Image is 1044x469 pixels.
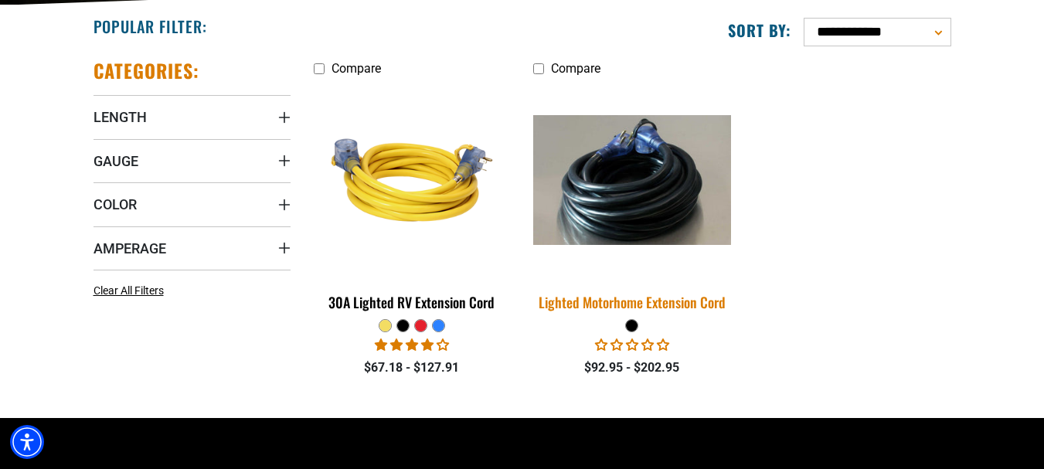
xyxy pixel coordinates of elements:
[94,139,291,182] summary: Gauge
[315,91,509,269] img: yellow
[728,20,791,40] label: Sort by:
[94,226,291,270] summary: Amperage
[375,338,449,352] span: 4.11 stars
[314,359,511,377] div: $67.18 - $127.91
[94,95,291,138] summary: Length
[524,115,740,245] img: black
[533,295,730,309] div: Lighted Motorhome Extension Cord
[332,61,381,76] span: Compare
[314,295,511,309] div: 30A Lighted RV Extension Cord
[595,338,669,352] span: 0.00 stars
[551,61,600,76] span: Compare
[94,108,147,126] span: Length
[533,359,730,377] div: $92.95 - $202.95
[94,283,170,299] a: Clear All Filters
[94,59,200,83] h2: Categories:
[94,182,291,226] summary: Color
[94,240,166,257] span: Amperage
[533,83,730,318] a: black Lighted Motorhome Extension Cord
[94,16,207,36] h2: Popular Filter:
[314,83,511,318] a: yellow 30A Lighted RV Extension Cord
[10,425,44,459] div: Accessibility Menu
[94,152,138,170] span: Gauge
[94,284,164,297] span: Clear All Filters
[94,195,137,213] span: Color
